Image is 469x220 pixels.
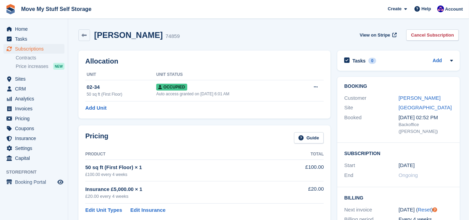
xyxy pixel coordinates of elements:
th: Unit [85,69,156,80]
a: [GEOGRAPHIC_DATA] [399,105,452,110]
a: Move My Stuff Self Storage [18,3,94,15]
a: menu [3,124,64,133]
a: [PERSON_NAME] [399,95,441,101]
div: End [344,171,398,179]
th: Product [85,149,279,160]
span: Settings [15,143,56,153]
span: Pricing [15,114,56,123]
h2: Tasks [352,58,366,64]
span: Invoices [15,104,56,113]
span: Storefront [6,169,68,176]
div: Customer [344,94,398,102]
div: 74859 [165,32,180,40]
span: Subscriptions [15,44,56,54]
div: Next invoice [344,206,398,214]
a: Price increases NEW [16,63,64,70]
a: menu [3,143,64,153]
a: menu [3,153,64,163]
span: Occupied [156,84,187,91]
a: menu [3,24,64,34]
div: Booked [344,114,398,135]
span: Insurance [15,134,56,143]
td: £20.00 [279,181,324,204]
span: Analytics [15,94,56,104]
span: Price increases [16,63,48,70]
a: menu [3,44,64,54]
span: Create [388,5,401,12]
div: [DATE] 02:52 PM [399,114,453,122]
a: menu [3,114,64,123]
div: Site [344,104,398,112]
h2: Subscription [344,150,453,156]
div: £20.00 every 4 weeks [85,193,279,200]
h2: Billing [344,194,453,201]
a: Guide [294,132,324,143]
img: Jade Whetnall [437,5,444,12]
th: Unit Status [156,69,296,80]
span: Account [445,6,463,13]
span: Booking Portal [15,177,56,187]
a: Edit Unit Types [85,206,122,214]
a: Reset [418,207,431,212]
a: menu [3,74,64,84]
div: Backoffice ([PERSON_NAME]) [399,121,453,135]
span: CRM [15,84,56,94]
a: menu [3,104,64,113]
a: Add Unit [85,104,106,112]
th: Total [279,149,324,160]
span: Coupons [15,124,56,133]
a: Add [433,57,442,65]
a: menu [3,84,64,94]
span: Sites [15,74,56,84]
div: 02-34 [87,83,156,91]
a: Contracts [16,55,64,61]
h2: Allocation [85,57,324,65]
a: Edit Insurance [130,206,165,214]
a: menu [3,134,64,143]
img: stora-icon-8386f47178a22dfd0bd8f6a31ec36ba5ce8667c1dd55bd0f319d3a0aa187defe.svg [5,4,16,14]
h2: Booking [344,84,453,89]
span: Home [15,24,56,34]
span: Ongoing [399,172,418,178]
div: Tooltip anchor [432,207,438,213]
a: menu [3,94,64,104]
div: Auto access granted on [DATE] 6:01 AM [156,91,296,97]
a: menu [3,34,64,44]
div: 50 sq ft (First Floor) [87,91,156,97]
span: View on Stripe [360,32,390,39]
a: Cancel Subscription [406,29,459,41]
div: Insurance £5,000.00 × 1 [85,185,279,193]
div: 0 [368,58,376,64]
a: menu [3,177,64,187]
time: 2025-03-01 01:00:00 UTC [399,162,415,169]
span: Capital [15,153,56,163]
h2: [PERSON_NAME] [94,30,163,40]
div: NEW [53,63,64,70]
div: £100.00 every 4 weeks [85,171,279,178]
div: [DATE] ( ) [399,206,453,214]
div: 50 sq ft (First Floor) × 1 [85,164,279,171]
a: View on Stripe [357,29,398,41]
span: Tasks [15,34,56,44]
div: Start [344,162,398,169]
h2: Pricing [85,132,108,143]
a: Preview store [56,178,64,186]
td: £100.00 [279,160,324,181]
span: Help [422,5,431,12]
